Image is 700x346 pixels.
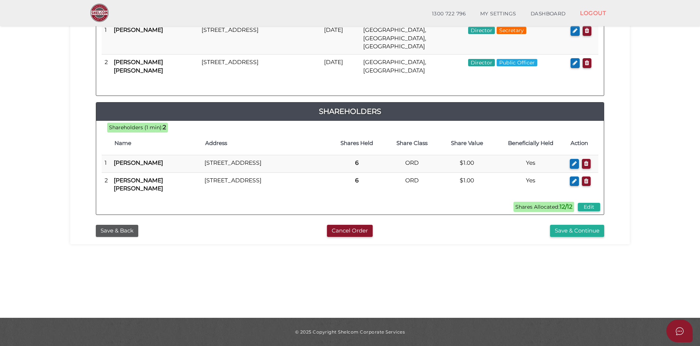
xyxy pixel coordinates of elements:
h4: Name [114,140,198,146]
h4: Beneficially Held [498,140,564,146]
a: LOGOUT [573,5,613,21]
b: 6 [355,159,359,166]
button: Cancel Order [327,225,373,237]
button: Save & Continue [550,225,604,237]
a: DASHBOARD [523,7,573,21]
span: Shareholders (1 min): [109,124,163,131]
td: $1.00 [440,155,494,173]
h4: Action [571,140,595,146]
td: $1.00 [440,172,494,196]
div: © 2025 Copyright Shelcom Corporate Services [76,329,624,335]
td: 1 [102,22,111,55]
td: [STREET_ADDRESS] [202,172,329,196]
td: [DATE] [321,22,360,55]
a: MY SETTINGS [473,7,523,21]
span: Public Officer [497,59,537,66]
a: Shareholders [96,105,604,117]
b: [PERSON_NAME] [PERSON_NAME] [114,177,163,192]
span: Director [468,59,495,66]
button: Open asap [666,320,693,342]
span: Shares Allocated: [513,202,574,212]
td: [STREET_ADDRESS] [199,22,321,55]
td: ORD [384,172,439,196]
b: [PERSON_NAME] [PERSON_NAME] [114,59,163,74]
span: Director [468,27,495,34]
td: [DATE] [321,55,360,78]
td: Yes [494,155,567,173]
td: 2 [102,172,111,196]
b: 6 [355,177,359,184]
td: Yes [494,172,567,196]
td: [GEOGRAPHIC_DATA], [GEOGRAPHIC_DATA], [GEOGRAPHIC_DATA] [360,22,465,55]
h4: Address [205,140,325,146]
b: 2 [163,124,166,131]
td: [STREET_ADDRESS] [202,155,329,173]
td: ORD [384,155,439,173]
button: Save & Back [96,225,138,237]
b: [PERSON_NAME] [114,159,163,166]
td: 1 [102,155,111,173]
td: [STREET_ADDRESS] [199,55,321,78]
h4: Share Class [388,140,436,146]
h4: Shares Held [333,140,381,146]
td: [GEOGRAPHIC_DATA], [GEOGRAPHIC_DATA] [360,55,465,78]
button: Edit [578,203,600,211]
h4: Share Value [443,140,491,146]
a: 1300 722 796 [425,7,473,21]
b: [PERSON_NAME] [114,26,163,33]
b: 12/12 [560,203,572,210]
span: Secretary [497,27,526,34]
td: 2 [102,55,111,78]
